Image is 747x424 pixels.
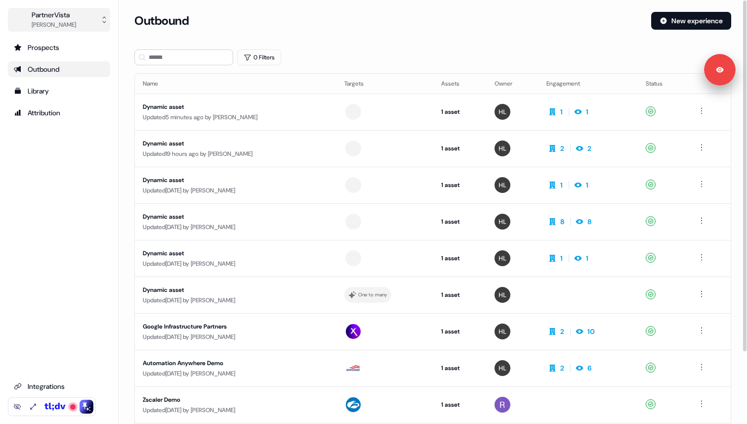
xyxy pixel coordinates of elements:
a: Go to attribution [8,105,110,121]
th: Name [135,74,336,94]
div: 1 asset [441,327,479,336]
div: 1 asset [441,363,479,373]
div: Dynamic asset [143,175,329,185]
div: 10 [587,327,595,336]
img: Hondo [495,214,510,230]
div: PartnerVista [32,10,76,20]
th: Owner [487,74,539,94]
div: Automation Anywhere Demo [143,358,329,368]
th: Engagement [539,74,638,94]
div: 1 [586,107,588,117]
div: Updated [DATE] by [PERSON_NAME] [143,369,329,378]
div: 1 [560,253,563,263]
img: Hondo [495,250,510,266]
div: Attribution [14,108,104,118]
div: 2 [560,327,564,336]
div: 8 [587,217,591,227]
div: Updated 5 minutes ago by [PERSON_NAME] [143,112,329,122]
img: Hondo [495,360,510,376]
div: 1 asset [441,400,479,410]
button: New experience [651,12,731,30]
div: 1 [586,180,588,190]
h3: Outbound [134,13,189,28]
a: Go to templates [8,83,110,99]
div: Library [14,86,104,96]
button: PartnerVista[PERSON_NAME] [8,8,110,32]
div: Prospects [14,43,104,52]
div: [PERSON_NAME] [32,20,76,30]
th: Targets [336,74,433,94]
div: Dynamic asset [143,102,329,112]
div: Updated [DATE] by [PERSON_NAME] [143,259,329,269]
div: Zscaler Demo [143,395,329,405]
img: Hondo [495,104,510,120]
div: 8 [560,217,564,227]
div: 2 [560,363,564,373]
div: Updated [DATE] by [PERSON_NAME] [143,332,329,342]
div: Dynamic asset [143,212,329,222]
div: 6 [587,363,591,373]
div: 2 [560,143,564,153]
div: 1 asset [441,143,479,153]
div: 1 asset [441,290,479,300]
div: Integrations [14,381,104,391]
div: Updated [DATE] by [PERSON_NAME] [143,295,329,305]
div: 1 asset [441,217,479,227]
div: Dynamic asset [143,248,329,258]
div: Outbound [14,64,104,74]
div: Updated [DATE] by [PERSON_NAME] [143,186,329,195]
div: Dynamic asset [143,285,329,295]
img: Hondo [495,141,510,156]
div: 2 [587,143,591,153]
div: 1 [560,107,563,117]
div: Updated [DATE] by [PERSON_NAME] [143,222,329,232]
a: Go to outbound experience [8,61,110,77]
img: Rick [495,397,510,413]
th: Assets [433,74,487,94]
div: 1 asset [441,180,479,190]
img: Hondo [495,287,510,303]
div: One to many [358,290,387,299]
div: Updated 19 hours ago by [PERSON_NAME] [143,149,329,159]
div: Updated [DATE] by [PERSON_NAME] [143,405,329,415]
th: Status [638,74,688,94]
img: Hondo [495,177,510,193]
div: 1 [586,253,588,263]
div: Dynamic asset [143,139,329,148]
img: Hondo [495,324,510,339]
div: Google Infrastructure Partners [143,322,329,331]
a: Go to prospects [8,40,110,55]
a: Go to integrations [8,378,110,394]
div: 1 asset [441,253,479,263]
div: 1 asset [441,107,479,117]
button: 0 Filters [237,49,281,65]
div: 1 [560,180,563,190]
